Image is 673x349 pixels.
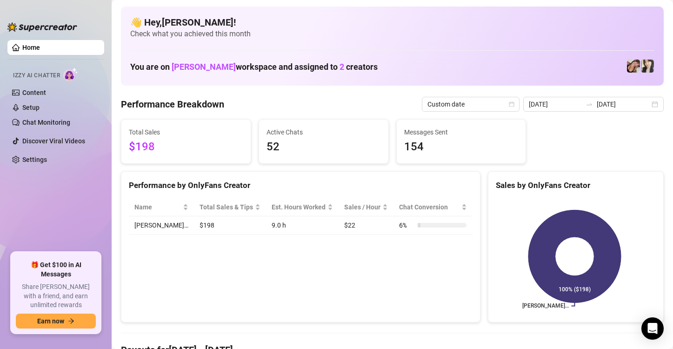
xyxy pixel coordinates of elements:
button: Earn nowarrow-right [16,314,96,329]
span: Sales / Hour [344,202,380,212]
span: 52 [267,138,381,156]
text: [PERSON_NAME]… [522,303,568,309]
span: Izzy AI Chatter [13,71,60,80]
a: Settings [22,156,47,163]
td: $198 [194,216,266,235]
span: 🎁 Get $100 in AI Messages [16,261,96,279]
span: Custom date [427,97,514,111]
span: Total Sales & Tips [200,202,253,212]
th: Sales / Hour [339,198,393,216]
a: Discover Viral Videos [22,137,85,145]
span: Earn now [37,317,64,325]
span: Chat Conversion [399,202,459,212]
img: AI Chatter [64,67,78,81]
a: Home [22,44,40,51]
th: Chat Conversion [393,198,472,216]
span: Total Sales [129,127,243,137]
td: 9.0 h [266,216,339,235]
h1: You are on workspace and assigned to creators [130,62,378,72]
span: to [586,101,593,108]
div: Est. Hours Worked [272,202,326,212]
span: 6 % [399,220,414,230]
span: Messages Sent [404,127,519,137]
span: Check what you achieved this month [130,29,654,39]
span: 2 [340,62,344,72]
span: [PERSON_NAME] [172,62,236,72]
span: $198 [129,138,243,156]
div: Open Intercom Messenger [641,317,664,340]
img: logo-BBDzfeDw.svg [7,22,77,32]
span: Share [PERSON_NAME] with a friend, and earn unlimited rewards [16,282,96,310]
span: swap-right [586,101,593,108]
td: [PERSON_NAME]… [129,216,194,235]
img: Christina [641,60,654,73]
th: Name [129,198,194,216]
a: Content [22,89,46,96]
div: Sales by OnlyFans Creator [496,179,656,192]
img: Christina [627,60,640,73]
span: Active Chats [267,127,381,137]
a: Chat Monitoring [22,119,70,126]
span: arrow-right [68,318,74,324]
h4: 👋 Hey, [PERSON_NAME] ! [130,16,654,29]
h4: Performance Breakdown [121,98,224,111]
div: Performance by OnlyFans Creator [129,179,473,192]
input: End date [597,99,650,109]
a: Setup [22,104,40,111]
th: Total Sales & Tips [194,198,266,216]
span: calendar [509,101,514,107]
td: $22 [339,216,393,235]
input: Start date [529,99,582,109]
span: 154 [404,138,519,156]
span: Name [134,202,181,212]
